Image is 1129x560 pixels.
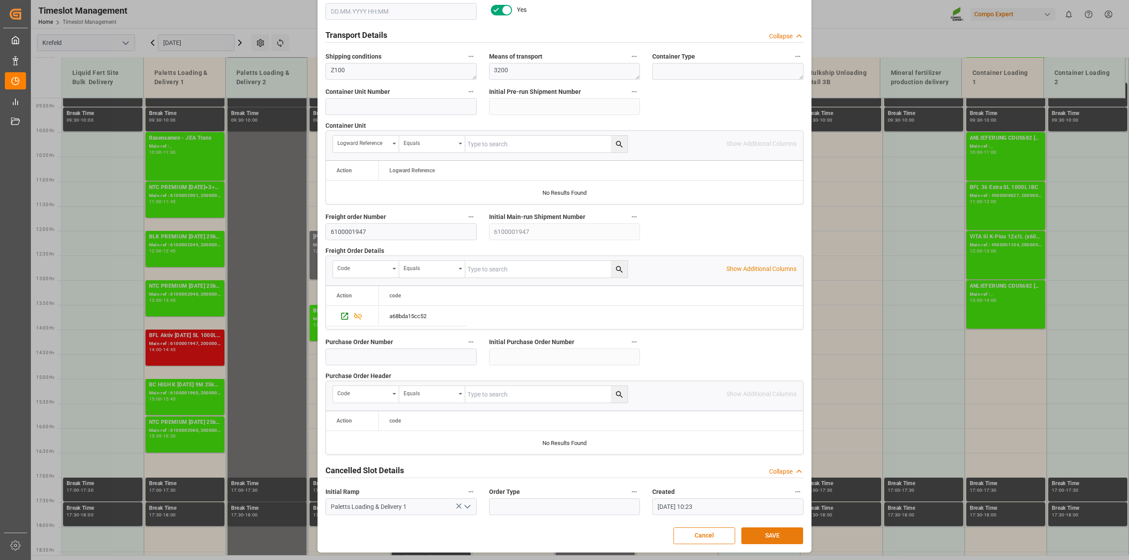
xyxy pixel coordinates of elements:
[389,293,401,299] span: code
[741,527,803,544] button: SAVE
[333,136,399,152] button: open menu
[460,500,473,514] button: open menu
[325,498,477,515] input: Type to search/select
[325,464,404,476] h2: Cancelled Slot Details
[325,29,387,41] h2: Transport Details
[336,167,352,174] div: Action
[337,137,389,147] div: Logward Reference
[404,137,456,147] div: Equals
[792,51,804,62] button: Container Type
[489,52,542,61] span: Means of transport
[465,136,628,152] input: Type to search
[465,51,477,62] button: Shipping conditions
[769,467,793,476] div: Collapse
[325,52,381,61] span: Shipping conditions
[628,211,640,223] button: Initial Main-run Shipment Number
[404,387,456,397] div: Equals
[611,261,628,278] button: search button
[611,136,628,152] button: search button
[399,261,465,278] button: open menu
[326,306,379,326] div: Press SPACE to select this row.
[325,337,393,347] span: Purchase Order Number
[726,264,796,274] p: Show Additional Columns
[489,337,574,347] span: Initial Purchase Order Number
[652,52,695,61] span: Container Type
[465,261,628,278] input: Type to search
[336,293,352,299] div: Action
[465,336,477,348] button: Purchase Order Number
[379,306,467,326] div: Press SPACE to select this row.
[489,487,520,497] span: Order Type
[389,418,401,424] span: code
[325,3,477,20] input: DD.MM.YYYY HH:MM
[465,211,477,223] button: Freight order Number
[389,167,435,174] span: Logward Reference
[769,32,793,41] div: Collapse
[652,498,804,515] input: DD.MM.YYYY HH:MM
[489,63,640,80] textarea: 3200
[628,51,640,62] button: Means of transport
[611,386,628,403] button: search button
[404,262,456,272] div: Equals
[517,5,527,15] span: Yes
[489,87,581,96] span: Initial Pre-run Shipment Number
[379,306,467,326] div: a68bda15cc52
[336,418,352,424] div: Action
[333,386,399,403] button: open menu
[673,527,735,544] button: Cancel
[325,87,390,96] span: Container Unit Number
[337,262,389,272] div: code
[628,86,640,97] button: Initial Pre-run Shipment Number
[628,486,640,497] button: Order Type
[325,487,359,497] span: Initial Ramp
[465,486,477,497] button: Initial Ramp
[325,121,366,130] span: Container Unit
[325,63,477,80] textarea: Z100
[652,487,675,497] span: Created
[628,336,640,348] button: Initial Purchase Order Number
[325,212,386,222] span: Freight order Number
[337,387,389,397] div: code
[465,386,628,403] input: Type to search
[399,386,465,403] button: open menu
[792,486,804,497] button: Created
[325,371,391,381] span: Purchase Order Header
[333,261,399,278] button: open menu
[489,212,585,222] span: Initial Main-run Shipment Number
[465,86,477,97] button: Container Unit Number
[399,136,465,152] button: open menu
[325,246,384,256] span: Freight Order Details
